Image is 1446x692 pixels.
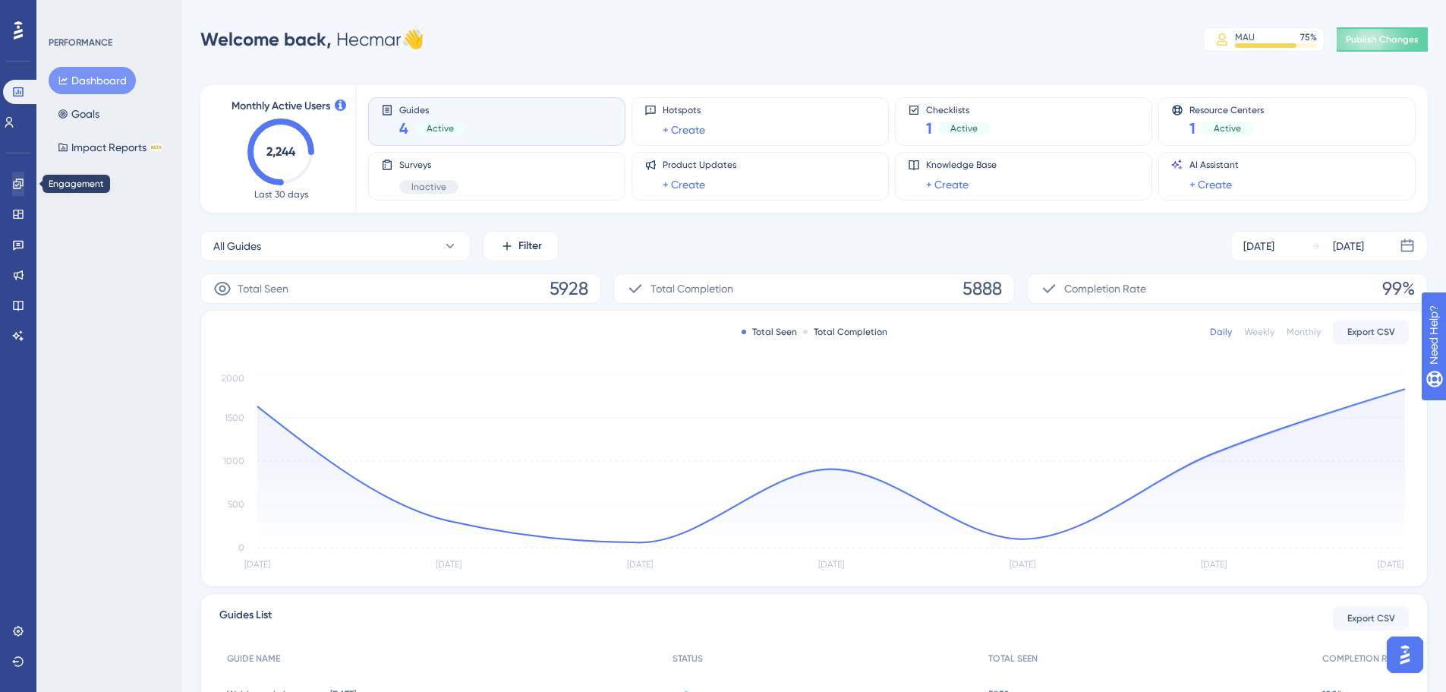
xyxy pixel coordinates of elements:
span: 99% [1382,276,1415,301]
tspan: 2000 [222,373,244,384]
span: Active [950,122,978,134]
div: MAU [1235,31,1255,43]
button: Dashboard [49,67,136,94]
span: Guides List [219,606,272,631]
button: Export CSV [1333,606,1409,630]
a: + Create [1189,175,1232,194]
div: Weekly [1244,326,1274,338]
span: STATUS [673,653,703,665]
span: Completion Rate [1064,280,1146,298]
span: Surveys [399,159,458,171]
span: Product Updates [663,159,736,171]
span: Active [427,122,454,134]
span: Monthly Active Users [232,97,330,115]
button: Publish Changes [1337,27,1428,52]
button: Impact ReportsBETA [49,134,172,161]
span: 1 [926,118,932,139]
a: + Create [663,175,705,194]
span: AI Assistant [1189,159,1239,171]
span: All Guides [213,237,261,255]
tspan: [DATE] [244,559,270,570]
span: Total Completion [651,280,733,298]
span: GUIDE NAME [227,653,280,665]
tspan: 1500 [225,412,244,423]
iframe: UserGuiding AI Assistant Launcher [1382,632,1428,678]
div: Daily [1210,326,1232,338]
span: Export CSV [1347,326,1395,338]
text: 2,244 [266,144,296,159]
tspan: [DATE] [1010,559,1035,570]
tspan: [DATE] [1201,559,1227,570]
span: Publish Changes [1346,33,1419,46]
span: TOTAL SEEN [988,653,1038,665]
span: Inactive [411,181,446,193]
span: Need Help? [36,4,95,22]
span: 5888 [962,276,1002,301]
span: Guides [399,104,466,115]
div: 75 % [1300,31,1317,43]
tspan: [DATE] [1378,559,1403,570]
span: Export CSV [1347,612,1395,624]
tspan: 1000 [223,456,244,466]
span: Active [1214,122,1241,134]
button: All Guides [200,231,471,261]
div: [DATE] [1333,237,1364,255]
span: 5928 [550,276,588,301]
div: PERFORMANCE [49,36,112,49]
tspan: [DATE] [627,559,653,570]
div: Total Completion [803,326,887,338]
span: Knowledge Base [926,159,997,171]
a: + Create [663,121,705,139]
span: Welcome back, [200,28,332,50]
tspan: [DATE] [436,559,462,570]
span: 4 [399,118,408,139]
span: 1 [1189,118,1196,139]
span: Checklists [926,104,990,115]
div: BETA [150,144,163,151]
span: Resource Centers [1189,104,1264,115]
div: Hecmar 👋 [200,27,424,52]
span: Last 30 days [254,188,308,201]
tspan: 500 [228,499,244,510]
button: Export CSV [1333,320,1409,344]
span: Filter [518,237,542,255]
tspan: [DATE] [818,559,844,570]
button: Filter [483,231,559,261]
span: Total Seen [238,280,288,298]
tspan: 0 [238,542,244,553]
a: + Create [926,175,969,194]
span: COMPLETION RATE [1322,653,1401,665]
div: Monthly [1287,326,1321,338]
div: Total Seen [742,326,797,338]
button: Goals [49,100,109,128]
div: [DATE] [1243,237,1274,255]
span: Hotspots [663,104,705,116]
